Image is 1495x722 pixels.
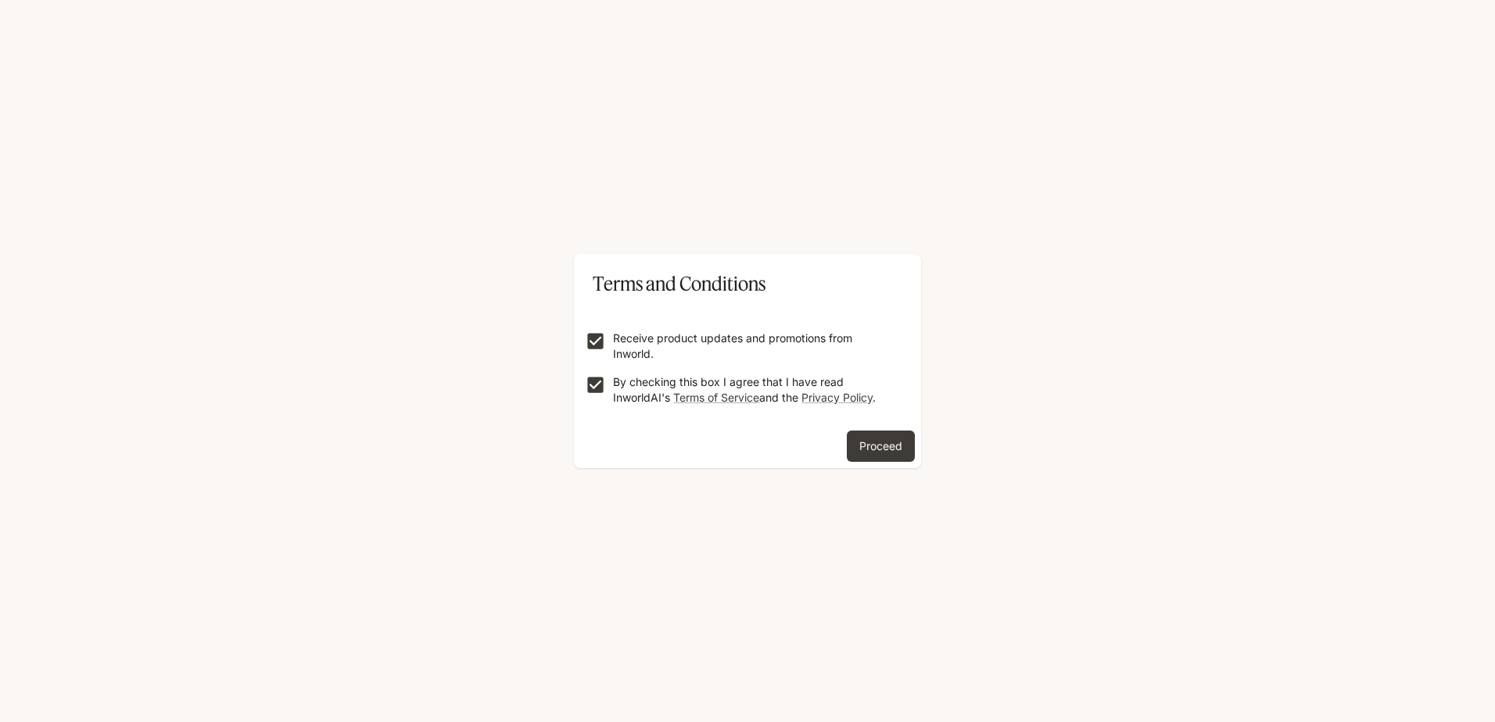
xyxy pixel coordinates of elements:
a: Terms of Service [673,391,759,404]
p: Receive product updates and promotions from Inworld. [613,331,894,362]
p: By checking this box I agree that I have read InworldAI's and the . [613,374,894,406]
p: Terms and Conditions [593,270,765,298]
a: Privacy Policy [801,391,873,404]
button: Proceed [847,431,915,462]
